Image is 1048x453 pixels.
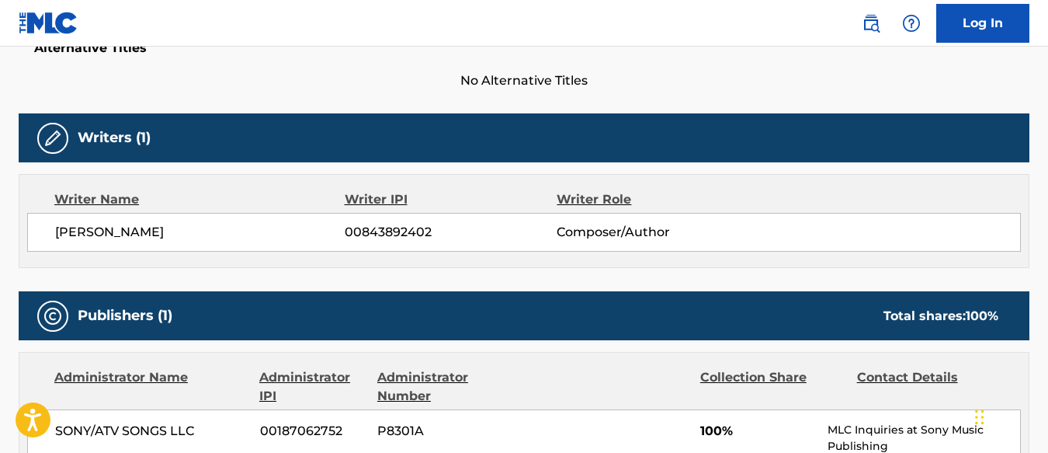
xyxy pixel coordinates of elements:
div: Drag [975,394,984,441]
div: Contact Details [857,368,1002,406]
div: Administrator Name [54,368,248,406]
span: 00843892402 [345,223,557,242]
div: Writer Name [54,190,345,209]
img: Publishers [43,307,62,326]
a: Log In [936,4,1029,43]
span: [PERSON_NAME] [55,223,345,242]
span: Composer/Author [557,223,750,242]
div: Total shares: [883,307,998,326]
div: Administrator Number [377,368,522,406]
div: Writer IPI [345,190,557,209]
div: Writer Role [557,190,750,209]
iframe: Chat Widget [970,378,1048,453]
div: Administrator IPI [259,368,366,406]
img: search [862,14,880,33]
h5: Publishers (1) [78,307,172,325]
span: 00187062752 [260,422,366,441]
span: SONY/ATV SONGS LLC [55,422,248,441]
img: help [902,14,921,33]
span: P8301A [377,422,522,441]
img: MLC Logo [19,12,78,34]
a: Public Search [855,8,887,39]
span: No Alternative Titles [19,71,1029,90]
div: Help [896,8,927,39]
h5: Writers (1) [78,129,151,147]
span: 100 % [966,308,998,323]
img: Writers [43,129,62,148]
h5: Alternative Titles [34,40,1014,56]
span: 100% [700,422,816,441]
div: Collection Share [700,368,845,406]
